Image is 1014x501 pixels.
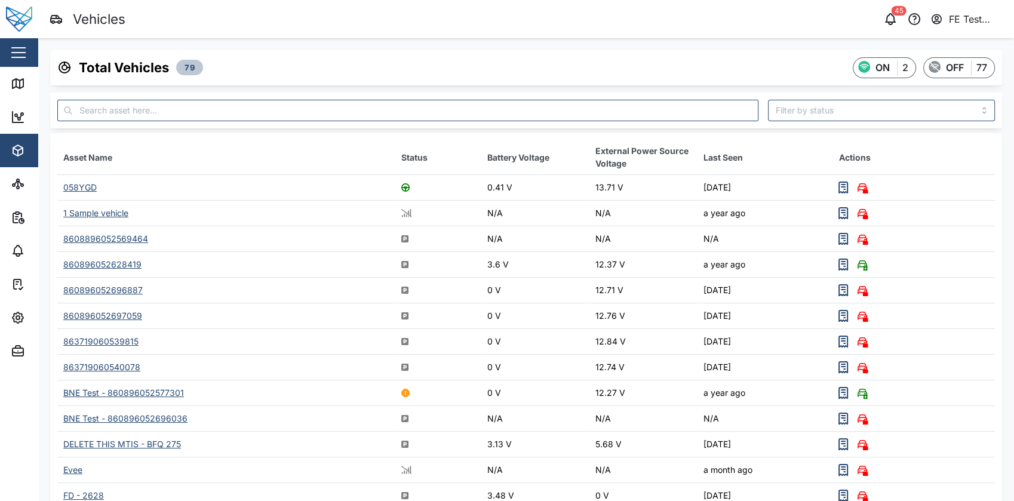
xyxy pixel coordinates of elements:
th: Last Seen [697,140,832,175]
td: [DATE] [697,329,832,355]
a: 863719060540078 [63,362,140,372]
div: N/A [487,207,583,220]
div: N/A [595,412,692,425]
div: N/A [487,463,583,477]
h3: Total Vehicles [79,59,169,77]
a: 860896052628419 [63,259,142,269]
td: [DATE] [697,303,832,329]
div: 0.41 V [487,181,583,194]
div: FE Test Admin [949,12,1004,27]
div: N/A [595,207,692,220]
td: a year ago [697,201,832,226]
div: Alarms [31,244,68,257]
div: Sites [31,177,60,190]
div: OFF [946,60,964,75]
a: 860896052697059 [63,311,142,321]
th: External Power Source Voltage [589,140,697,175]
div: 77 [976,60,988,75]
th: Actions [832,140,995,175]
div: 13.71 V [595,181,692,194]
img: Main Logo [6,6,32,32]
td: N/A [697,226,832,252]
div: Reports [31,211,72,224]
a: BNE Test - 860896052696036 [63,413,188,423]
div: 12.74 V [595,361,692,374]
div: 12.27 V [595,386,692,399]
td: [DATE] [697,278,832,303]
span: 79 [185,60,195,75]
a: 863719060539815 [63,336,139,346]
div: 12.37 V [595,258,692,271]
div: N/A [595,232,692,245]
td: a year ago [697,380,832,406]
div: Assets [31,144,68,157]
a: 860896052696887 [63,285,143,295]
div: ON [875,60,890,75]
th: Asset Name [57,140,395,175]
a: DELETE THIS MTIS - BFQ 275 [63,439,181,449]
div: 3.6 V [487,258,583,271]
div: 12.76 V [595,309,692,322]
div: Map [31,77,58,90]
a: 8608896052569464 [63,233,148,244]
td: a month ago [697,457,832,483]
div: 0 V [487,309,583,322]
td: N/A [697,406,832,432]
div: 5.68 V [595,438,692,451]
div: 12.71 V [595,284,692,297]
div: N/A [487,412,583,425]
div: 12.84 V [595,335,692,348]
div: 45 [892,6,907,16]
div: 0 V [487,361,583,374]
input: Search asset here... [57,100,758,121]
div: Settings [31,311,73,324]
button: FE Test Admin [930,11,1004,27]
a: BNE Test - 860896052577301 [63,388,184,398]
td: a year ago [697,252,832,278]
th: Battery Voltage [481,140,589,175]
div: Tasks [31,278,64,291]
input: Filter by status [768,100,995,121]
td: [DATE] [697,432,832,457]
td: [DATE] [697,355,832,380]
th: Status [395,140,482,175]
a: Evee [63,465,82,475]
td: [DATE] [697,175,832,201]
a: 058YGD [63,182,97,192]
div: 0 V [487,386,583,399]
div: N/A [595,463,692,477]
div: 2 [902,60,908,75]
div: Admin [31,345,66,358]
div: Vehicles [73,9,125,30]
div: 0 V [487,335,583,348]
a: 1 Sample vehicle [63,208,128,218]
a: FD - 2628 [63,490,104,500]
div: 0 V [487,284,583,297]
div: Dashboard [31,110,85,124]
div: N/A [487,232,583,245]
div: 3.13 V [487,438,583,451]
